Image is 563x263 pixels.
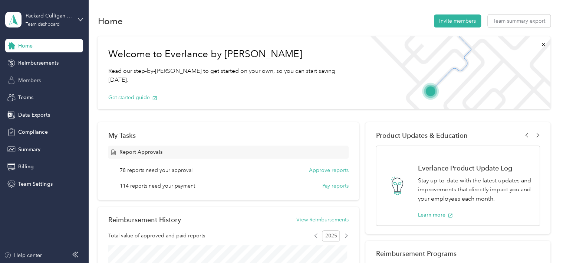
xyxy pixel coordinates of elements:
[108,131,348,139] div: My Tasks
[18,128,47,136] span: Compliance
[18,77,41,84] span: Members
[322,182,349,190] button: Pay reports
[120,182,195,190] span: 114 reports need your payment
[18,59,58,67] span: Reimbursements
[376,250,540,257] h2: Reimbursement Programs
[108,94,157,101] button: Get started guide
[376,131,467,139] span: Product Updates & Education
[108,48,352,60] h1: Welcome to Everlance by [PERSON_NAME]
[296,216,349,224] button: View Reimbursements
[434,14,481,27] button: Invite members
[418,164,531,172] h1: Everlance Product Update Log
[18,111,50,119] span: Data Exports
[108,216,181,224] h2: Reimbursement History
[18,146,40,153] span: Summary
[18,94,33,101] span: Teams
[488,14,550,27] button: Team summary export
[108,232,205,240] span: Total value of approved and paid reports
[119,148,162,156] span: Report Approvals
[18,180,52,188] span: Team Settings
[322,230,340,241] span: 2025
[418,211,453,219] button: Learn more
[18,42,33,50] span: Home
[18,163,34,171] span: Billing
[363,36,550,109] img: Welcome to everlance
[98,17,122,25] h1: Home
[309,166,349,174] button: Approve reports
[108,66,352,85] p: Read our step-by-[PERSON_NAME] to get started on your own, so you can start saving [DATE].
[521,221,563,263] iframe: Everlance-gr Chat Button Frame
[418,176,531,204] p: Stay up-to-date with the latest updates and improvements that directly impact you and your employ...
[120,166,192,174] span: 78 reports need your approval
[4,251,42,259] button: Help center
[26,22,60,27] div: Team dashboard
[26,12,72,20] div: Packard Culligan Home Office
